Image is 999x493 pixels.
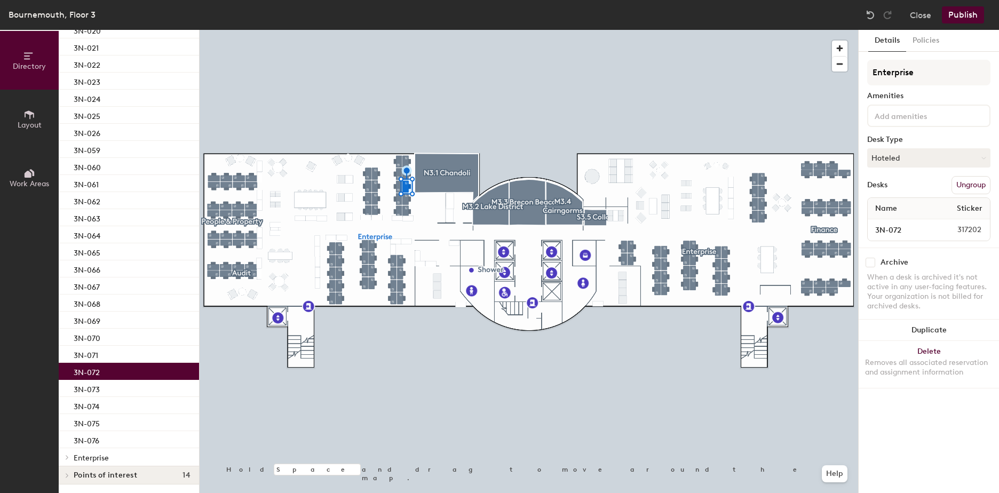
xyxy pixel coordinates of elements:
[873,109,969,122] input: Add amenities
[867,273,990,311] div: When a desk is archived it's not active in any user-facing features. Your organization is not bil...
[865,358,993,377] div: Removes all associated reservation and assignment information
[74,228,100,241] p: 3N-064
[74,109,100,121] p: 3N-025
[13,62,46,71] span: Directory
[882,10,893,20] img: Redo
[74,126,100,138] p: 3N-026
[74,92,100,104] p: 3N-024
[74,75,100,87] p: 3N-023
[74,433,99,446] p: 3N-076
[881,258,908,267] div: Archive
[74,297,100,309] p: 3N-068
[74,454,109,463] span: Enterprise
[867,136,990,144] div: Desk Type
[74,280,100,292] p: 3N-067
[74,348,98,360] p: 3N-071
[859,320,999,341] button: Duplicate
[74,382,100,394] p: 3N-073
[18,121,42,130] span: Layout
[822,465,847,482] button: Help
[932,224,988,236] span: 317202
[74,416,100,428] p: 3N-075
[74,314,100,326] p: 3N-069
[867,181,887,189] div: Desks
[867,148,990,168] button: Hoteled
[74,211,100,224] p: 3N-063
[74,41,99,53] p: 3N-021
[865,10,876,20] img: Undo
[868,30,906,52] button: Details
[74,194,100,206] p: 3N-062
[74,399,99,411] p: 3N-074
[74,365,100,377] p: 3N-072
[74,177,99,189] p: 3N-061
[74,58,100,70] p: 3N-022
[870,222,932,237] input: Unnamed desk
[183,471,191,480] span: 14
[870,199,902,218] span: Name
[74,331,100,343] p: 3N-070
[906,30,946,52] button: Policies
[74,263,100,275] p: 3N-066
[910,6,931,23] button: Close
[10,179,49,188] span: Work Areas
[74,245,100,258] p: 3N-065
[952,176,990,194] button: Ungroup
[74,160,101,172] p: 3N-060
[952,199,988,218] span: Sticker
[74,471,137,480] span: Points of interest
[859,341,999,388] button: DeleteRemoves all associated reservation and assignment information
[942,6,984,23] button: Publish
[9,8,96,21] div: Bournemouth, Floor 3
[867,92,990,100] div: Amenities
[74,143,100,155] p: 3N-059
